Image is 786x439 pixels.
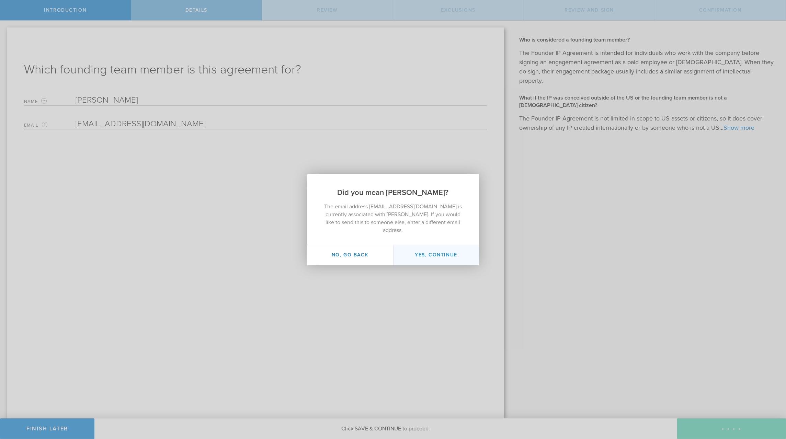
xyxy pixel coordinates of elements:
[307,174,479,198] h2: Did you mean [PERSON_NAME]?
[393,245,479,265] button: Yes, continue
[752,385,786,418] iframe: Chat Widget
[307,245,393,265] button: No, go back
[321,203,465,234] p: The email address [EMAIL_ADDRESS][DOMAIN_NAME] is currently associated with [PERSON_NAME]. If you...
